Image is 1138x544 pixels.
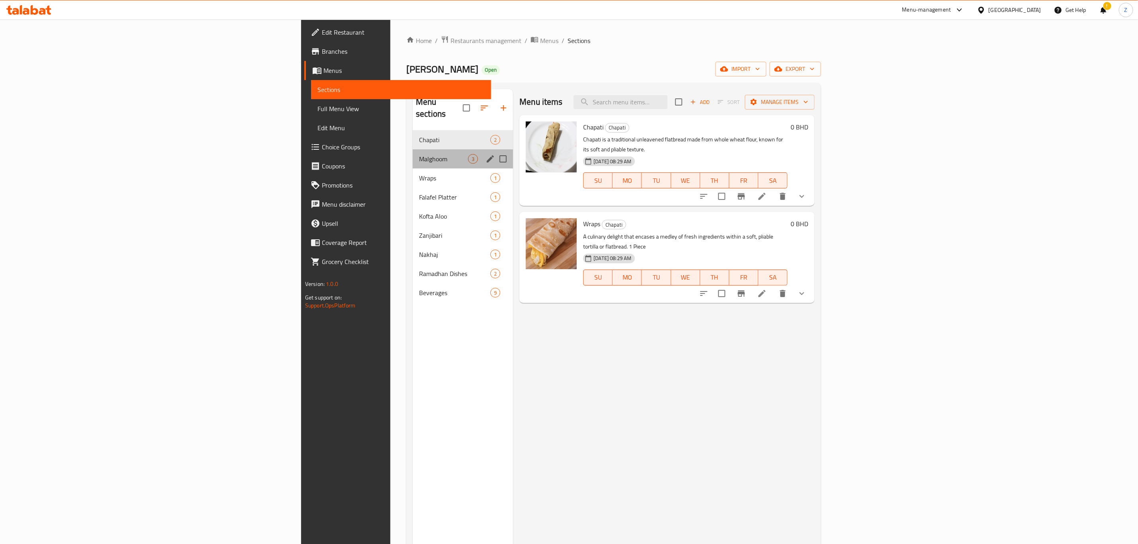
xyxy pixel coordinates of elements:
[304,252,491,271] a: Grocery Checklist
[490,135,500,145] div: items
[700,270,729,286] button: TH
[797,192,807,201] svg: Show Choices
[642,172,671,188] button: TU
[574,95,668,109] input: search
[491,174,500,182] span: 1
[317,104,485,113] span: Full Menu View
[322,200,485,209] span: Menu disclaimer
[616,175,639,186] span: MO
[304,195,491,214] a: Menu disclaimer
[491,194,500,201] span: 1
[770,62,821,76] button: export
[729,172,758,188] button: FR
[317,85,485,94] span: Sections
[311,80,491,99] a: Sections
[715,62,766,76] button: import
[491,251,500,258] span: 1
[468,155,478,163] span: 3
[305,300,356,311] a: Support.OpsPlatform
[322,161,485,171] span: Coupons
[419,231,490,240] span: Zanjibari
[419,135,490,145] span: Chapati
[311,99,491,118] a: Full Menu View
[1124,6,1128,14] span: Z
[713,188,730,205] span: Select to update
[317,123,485,133] span: Edit Menu
[583,121,603,133] span: Chapati
[419,250,490,259] span: Nakhaj
[602,220,626,229] span: Chapati
[694,187,713,206] button: sort-choices
[304,176,491,195] a: Promotions
[732,187,751,206] button: Branch-specific-item
[540,36,558,45] span: Menus
[304,61,491,80] a: Menus
[722,64,760,74] span: import
[413,130,513,149] div: Chapati2
[687,96,713,108] span: Add item
[491,213,500,220] span: 1
[694,284,713,303] button: sort-choices
[304,233,491,252] a: Coverage Report
[490,192,500,202] div: items
[322,238,485,247] span: Coverage Report
[613,172,642,188] button: MO
[322,257,485,266] span: Grocery Checklist
[773,187,792,206] button: delete
[758,172,787,188] button: SA
[490,269,500,278] div: items
[674,175,697,186] span: WE
[762,175,784,186] span: SA
[519,96,563,108] h2: Menu items
[468,154,478,164] div: items
[729,270,758,286] button: FR
[670,94,687,110] span: Select section
[304,157,491,176] a: Coupons
[490,288,500,297] div: items
[419,211,490,221] span: Kofta Aloo
[776,64,815,74] span: export
[583,232,787,252] p: A culinary delight that encases a medley of fresh ingredients within a soft, pliable tortilla or ...
[419,173,490,183] span: Wraps
[733,272,755,283] span: FR
[526,121,577,172] img: Chapati
[751,97,808,107] span: Manage items
[671,172,700,188] button: WE
[419,269,490,278] span: Ramadhan Dishes
[490,173,500,183] div: items
[322,47,485,56] span: Branches
[323,66,485,75] span: Menus
[304,23,491,42] a: Edit Restaurant
[419,192,490,202] span: Falafel Platter
[491,289,500,297] span: 9
[645,272,668,283] span: TU
[587,175,609,186] span: SU
[689,98,711,107] span: Add
[590,158,635,165] span: [DATE] 08:29 AM
[413,226,513,245] div: Zanjibari1
[531,35,558,46] a: Menus
[703,272,726,283] span: TH
[700,172,729,188] button: TH
[687,96,713,108] button: Add
[413,149,513,168] div: Malghoom3edit
[490,250,500,259] div: items
[326,279,338,289] span: 1.0.0
[413,207,513,226] div: Kofta Aloo1
[757,289,767,298] a: Edit menu item
[745,95,815,110] button: Manage items
[413,245,513,264] div: Nakhaj1
[526,218,577,269] img: Wraps
[713,285,730,302] span: Select to update
[674,272,697,283] span: WE
[406,35,821,46] nav: breadcrumb
[773,284,792,303] button: delete
[491,136,500,144] span: 2
[491,232,500,239] span: 1
[792,284,811,303] button: show more
[671,270,700,286] button: WE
